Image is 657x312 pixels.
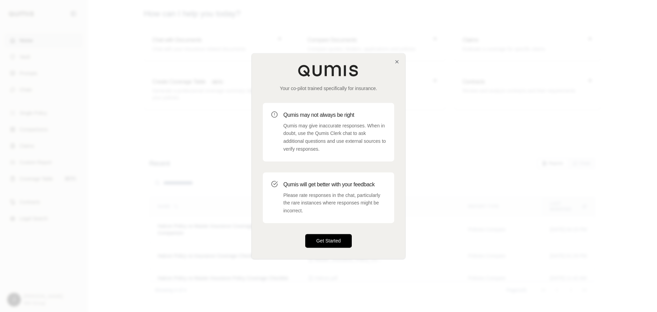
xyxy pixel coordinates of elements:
p: Please rate responses in the chat, particularly the rare instances where responses might be incor... [283,191,386,215]
h3: Qumis may not always be right [283,111,386,119]
p: Your co-pilot trained specifically for insurance. [263,85,394,92]
h3: Qumis will get better with your feedback [283,180,386,189]
img: Qumis Logo [298,64,359,77]
button: Get Started [305,234,352,248]
p: Qumis may give inaccurate responses. When in doubt, use the Qumis Clerk chat to ask additional qu... [283,122,386,153]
